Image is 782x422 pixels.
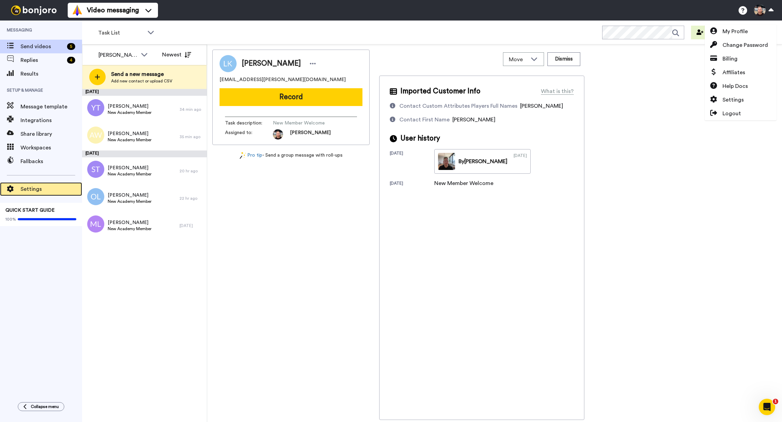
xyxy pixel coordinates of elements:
[108,219,151,226] span: [PERSON_NAME]
[541,87,574,95] div: What is this?
[21,157,82,166] span: Fallbacks
[520,103,563,109] span: [PERSON_NAME]
[723,41,768,49] span: Change Password
[5,208,55,213] span: QUICK START GUIDE
[21,103,82,111] span: Message template
[220,55,237,72] img: Image of Lise Kaufmann
[723,109,741,118] span: Logout
[705,52,777,66] a: Billing
[21,116,82,124] span: Integrations
[290,129,331,140] span: [PERSON_NAME]
[705,25,777,38] a: My Profile
[220,76,346,83] span: [EMAIL_ADDRESS][PERSON_NAME][DOMAIN_NAME]
[82,89,207,96] div: [DATE]
[18,402,64,411] button: Collapse menu
[242,58,301,69] span: [PERSON_NAME]
[399,102,517,110] div: Contact Custom Attributes Players Full Names
[400,86,480,96] span: Imported Customer Info
[400,133,440,144] span: User history
[723,82,748,90] span: Help Docs
[273,120,338,127] span: New Member Welcome
[723,96,744,104] span: Settings
[87,161,104,178] img: st.png
[180,134,203,140] div: 35 min ago
[108,164,151,171] span: [PERSON_NAME]
[390,150,434,174] div: [DATE]
[108,103,151,110] span: [PERSON_NAME]
[212,152,370,159] div: - Send a group message with roll-ups
[225,129,273,140] span: Assigned to:
[98,51,137,59] div: [PERSON_NAME]
[225,120,273,127] span: Task description :
[98,29,144,37] span: Task List
[547,52,580,66] button: Dismiss
[67,57,75,64] div: 4
[31,404,59,409] span: Collapse menu
[108,130,151,137] span: [PERSON_NAME]
[87,5,139,15] span: Video messaging
[434,179,493,187] div: New Member Welcome
[21,56,64,64] span: Replies
[723,68,745,77] span: Affiliates
[723,27,748,36] span: My Profile
[180,168,203,174] div: 20 hr ago
[87,188,104,205] img: ol.png
[273,129,283,140] img: 1fd62181-12db-4cb6-9ab2-8bbd716278d3-1755040870.jpg
[180,223,203,228] div: [DATE]
[21,185,82,193] span: Settings
[723,55,738,63] span: Billing
[87,127,104,144] img: aw.png
[514,153,527,170] div: [DATE]
[705,79,777,93] a: Help Docs
[459,157,507,166] div: By [PERSON_NAME]
[759,399,775,415] iframe: Intercom live chat
[438,153,455,170] img: 67947986-6486-4a0b-9f21-293d5db48483-thumb.jpg
[180,107,203,112] div: 34 min ago
[87,215,104,233] img: ml.png
[705,107,777,120] a: Logout
[108,137,151,143] span: New Academy Member
[87,99,104,116] img: yt.png
[82,150,207,157] div: [DATE]
[72,5,83,16] img: vm-color.svg
[220,88,362,106] button: Record
[21,130,82,138] span: Share library
[111,70,172,78] span: Send a new message
[240,152,262,159] a: Pro tip
[111,78,172,84] span: Add new contact or upload CSV
[21,70,82,78] span: Results
[509,55,527,64] span: Move
[691,26,725,39] button: Invite
[240,152,246,159] img: magic-wand.svg
[108,110,151,115] span: New Academy Member
[108,171,151,177] span: New Academy Member
[108,199,151,204] span: New Academy Member
[108,192,151,199] span: [PERSON_NAME]
[180,196,203,201] div: 22 hr ago
[21,42,64,51] span: Send videos
[157,48,196,62] button: Newest
[390,181,434,187] div: [DATE]
[8,5,59,15] img: bj-logo-header-white.svg
[773,399,778,404] span: 1
[705,93,777,107] a: Settings
[452,117,495,122] span: [PERSON_NAME]
[705,38,777,52] a: Change Password
[108,226,151,232] span: New Academy Member
[705,66,777,79] a: Affiliates
[434,149,531,174] a: By[PERSON_NAME][DATE]
[399,116,450,124] div: Contact First Name
[21,144,82,152] span: Workspaces
[67,43,75,50] div: 5
[5,216,16,222] span: 100%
